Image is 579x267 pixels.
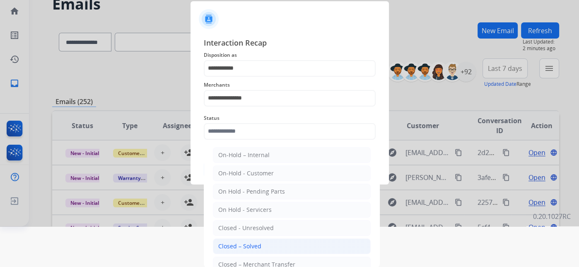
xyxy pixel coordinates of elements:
[204,50,376,60] span: Disposition as
[204,80,376,90] span: Merchants
[204,113,376,123] span: Status
[218,151,270,159] div: On-Hold – Internal
[199,9,219,29] img: contactIcon
[533,211,571,221] p: 0.20.1027RC
[218,187,285,196] div: On Hold - Pending Parts
[218,206,272,214] div: On Hold - Servicers
[218,242,261,250] div: Closed – Solved
[204,37,376,50] span: Interaction Recap
[218,224,274,232] div: Closed - Unresolved
[218,169,274,177] div: On-Hold - Customer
